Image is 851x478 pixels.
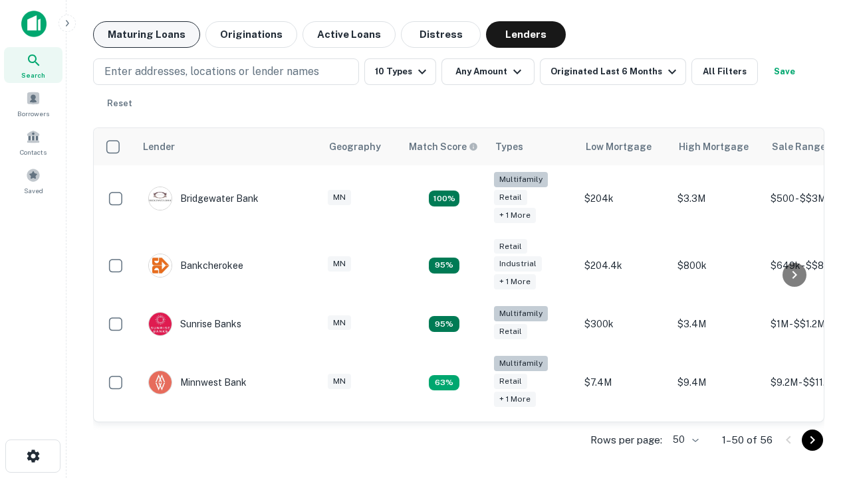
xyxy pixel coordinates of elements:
div: Retail [494,324,527,339]
div: MN [328,190,351,205]
div: MN [328,374,351,389]
div: 50 [668,430,701,449]
div: Retail [494,374,527,389]
th: Low Mortgage [578,128,671,165]
td: $204.4k [578,232,671,299]
button: Originations [205,21,297,48]
button: Save your search to get updates of matches that match your search criteria. [763,58,806,85]
div: Matching Properties: 6, hasApolloMatch: undefined [429,375,459,391]
div: + 1 more [494,274,536,289]
th: Capitalize uses an advanced AI algorithm to match your search with the best lender. The match sco... [401,128,487,165]
td: $3.3M [671,165,764,232]
div: Multifamily [494,172,548,187]
div: MN [328,315,351,331]
div: Retail [494,190,527,205]
img: picture [149,254,172,277]
td: $9.4M [671,349,764,416]
h6: Match Score [409,139,475,154]
button: Originated Last 6 Months [540,58,686,85]
button: Reset [98,90,141,117]
button: All Filters [691,58,758,85]
div: Bridgewater Bank [148,187,259,210]
td: $3.4M [671,299,764,349]
div: + 1 more [494,392,536,407]
iframe: Chat Widget [785,329,851,393]
td: $204k [578,165,671,232]
td: $300k [578,299,671,349]
button: Active Loans [303,21,396,48]
div: Lender [143,139,175,155]
button: Enter addresses, locations or lender names [93,58,359,85]
a: Contacts [4,124,62,160]
p: Rows per page: [590,432,662,448]
div: Matching Properties: 17, hasApolloMatch: undefined [429,191,459,206]
span: Contacts [20,147,47,157]
a: Borrowers [4,86,62,121]
a: Search [4,47,62,83]
td: $25k [578,416,671,467]
div: Geography [329,139,381,155]
td: $25k [671,416,764,467]
div: Matching Properties: 9, hasApolloMatch: undefined [429,258,459,274]
img: picture [149,187,172,210]
p: 1–50 of 56 [722,432,773,448]
th: Lender [135,128,321,165]
span: Saved [24,185,43,196]
div: Retail [494,239,527,254]
span: Search [21,70,45,80]
span: Borrowers [17,108,49,119]
button: 10 Types [364,58,436,85]
div: Industrial [494,256,542,272]
button: Lenders [486,21,566,48]
div: MN [328,256,351,272]
div: Low Mortgage [586,139,652,155]
div: Matching Properties: 9, hasApolloMatch: undefined [429,316,459,332]
button: Maturing Loans [93,21,200,48]
a: Saved [4,163,62,199]
p: Enter addresses, locations or lender names [104,64,319,80]
div: Sunrise Banks [148,312,241,336]
td: $7.4M [578,349,671,416]
img: capitalize-icon.png [21,11,47,37]
div: Types [495,139,523,155]
div: Sale Range [772,139,826,155]
button: Any Amount [441,58,535,85]
td: $800k [671,232,764,299]
div: Multifamily [494,306,548,321]
div: Originated Last 6 Months [550,64,680,80]
div: + 1 more [494,208,536,223]
div: High Mortgage [679,139,749,155]
th: Types [487,128,578,165]
img: picture [149,371,172,394]
th: High Mortgage [671,128,764,165]
button: Go to next page [802,430,823,451]
div: Multifamily [494,356,548,371]
div: Bankcherokee [148,254,243,278]
img: picture [149,313,172,335]
th: Geography [321,128,401,165]
button: Distress [401,21,481,48]
div: Minnwest Bank [148,370,247,394]
div: Capitalize uses an advanced AI algorithm to match your search with the best lender. The match sco... [409,139,478,154]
